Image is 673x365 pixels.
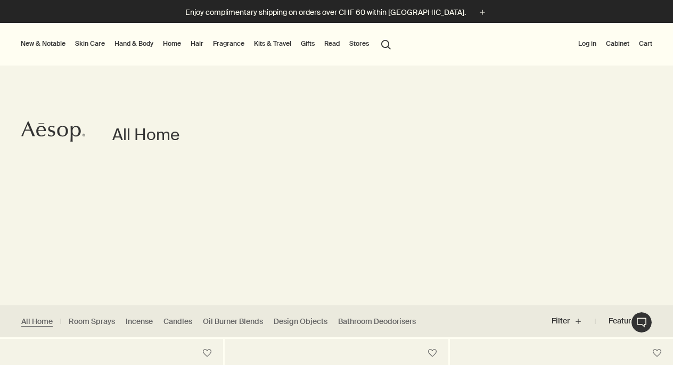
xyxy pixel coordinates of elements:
[631,312,652,333] button: Live Assistance
[576,23,654,66] nav: supplementary
[112,124,179,145] h1: All Home
[21,121,85,142] svg: Aesop
[299,37,317,50] a: Gifts
[347,37,371,50] button: Stores
[203,317,263,327] a: Oil Burner Blends
[185,7,466,18] p: Enjoy complimentary shipping on orders over CHF 60 within [GEOGRAPHIC_DATA].
[637,37,654,50] button: Cart
[252,37,293,50] a: Kits & Travel
[21,317,53,327] a: All Home
[126,317,153,327] a: Incense
[604,37,631,50] a: Cabinet
[19,23,396,66] nav: primary
[647,344,667,363] button: Save to cabinet
[376,34,396,54] button: Open search
[274,317,327,327] a: Design Objects
[576,37,598,50] button: Log in
[322,37,342,50] a: Read
[73,37,107,50] a: Skin Care
[552,309,595,334] button: Filter
[69,317,115,327] a: Room Sprays
[595,309,652,334] button: Featured
[161,37,183,50] a: Home
[211,37,247,50] a: Fragrance
[198,344,217,363] button: Save to cabinet
[163,317,192,327] a: Candles
[185,6,488,19] button: Enjoy complimentary shipping on orders over CHF 60 within [GEOGRAPHIC_DATA].
[188,37,206,50] a: Hair
[19,37,68,50] button: New & Notable
[112,37,155,50] a: Hand & Body
[423,344,442,363] button: Save to cabinet
[338,317,416,327] a: Bathroom Deodorisers
[19,118,88,148] a: Aesop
